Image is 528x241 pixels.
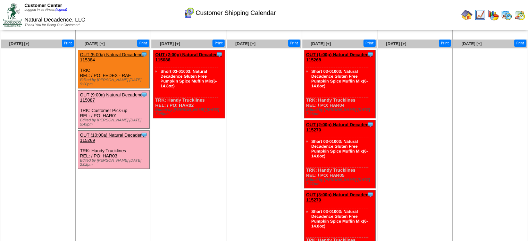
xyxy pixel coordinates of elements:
img: Tooltip [141,51,148,58]
div: TRK: REL: / PO: FEDEX - RAF [78,50,150,88]
span: Thank You for Being Our Customer! [24,23,79,27]
span: Natural Decadence, LLC [24,17,85,23]
a: OUT (2:00p) Natural Decadenc-115270 [306,122,372,132]
a: (logout) [55,8,67,12]
a: OUT (2:00p) Natural Decadenc-115086 [155,52,221,62]
button: Print [439,40,451,47]
img: calendarprod.gif [501,9,512,20]
div: Edited by [PERSON_NAME] [DATE] 7:26pm [306,108,376,116]
a: [DATE] [+] [461,41,481,46]
div: TRK: Handy Trucklines REL: / PO: HAR04 [304,50,376,118]
div: TRK: Handy Trucklines REL: / PO: HAR03 [78,131,150,169]
button: Print [363,40,376,47]
div: Edited by [PERSON_NAME] [DATE] 7:27pm [306,178,376,186]
a: [DATE] [+] [85,41,105,46]
img: Tooltip [367,121,374,128]
a: [DATE] [+] [311,41,331,46]
a: OUT (3:00p) Natural Decadenc-115279 [306,192,372,203]
a: [DATE] [+] [235,41,255,46]
img: graph.gif [488,9,499,20]
button: Print [62,40,74,47]
button: Print [137,40,149,47]
a: Short 03-01003: Natural Decadence Gluten Free Pumpkin Spice Muffin Mix(6-14.8oz) [311,139,368,158]
div: TRK: Handy Trucklines REL: / PO: HAR02 [153,50,225,118]
a: Short 03-01003: Natural Decadence Gluten Free Pumpkin Spice Muffin Mix(6-14.8oz) [311,209,368,229]
img: calendarinout.gif [514,9,525,20]
img: calendarcustomer.gif [183,7,194,18]
button: Print [288,40,300,47]
img: Tooltip [367,191,374,198]
a: [DATE] [+] [160,41,180,46]
a: Short 03-01003: Natural Decadence Gluten Free Pumpkin Spice Muffin Mix(6-14.8oz) [311,69,368,88]
a: [DATE] [+] [9,41,29,46]
a: OUT (1:00p) Natural Decadenc-115268 [306,52,372,62]
span: Logged in as Nnash [24,8,67,12]
span: Customer Center [24,3,62,8]
img: Tooltip [141,131,148,138]
img: home.gif [461,9,472,20]
a: Short 03-01003: Natural Decadence Gluten Free Pumpkin Spice Muffin Mix(6-14.8oz) [160,69,217,88]
button: Print [212,40,225,47]
a: OUT (10:00a) Natural Decadenc-115269 [80,132,146,143]
img: Tooltip [141,91,148,98]
img: line_graph.gif [475,9,486,20]
a: OUT (9:00a) Natural Decadenc-115087 [80,92,144,103]
button: Print [514,40,526,47]
img: Tooltip [367,51,374,58]
div: Edited by [PERSON_NAME] [DATE] 5:49pm [80,118,149,127]
div: TRK: Handy Trucklines REL: / PO: HAR05 [304,120,376,188]
img: ZoRoCo_Logo(Green%26Foil)%20jpg.webp [3,3,22,26]
div: Edited by [PERSON_NAME] [DATE] 5:20pm [80,78,149,86]
div: Edited by [PERSON_NAME] [DATE] 2:02pm [80,158,149,167]
span: Customer Shipping Calendar [195,9,276,17]
a: OUT (5:00a) Natural Decadenc-115384 [80,52,144,62]
div: Edited by [PERSON_NAME] [DATE] 7:25pm [155,108,225,116]
img: Tooltip [216,51,223,58]
div: TRK: Customer Pick-up REL: / PO: HAR01 [78,91,150,129]
a: [DATE] [+] [386,41,406,46]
